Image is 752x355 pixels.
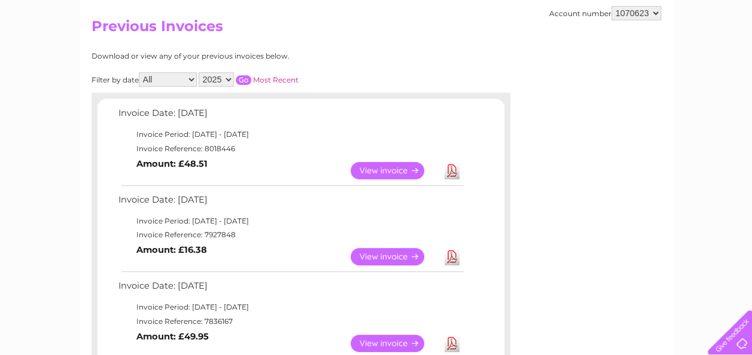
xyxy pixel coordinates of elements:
[115,300,465,314] td: Invoice Period: [DATE] - [DATE]
[115,192,465,214] td: Invoice Date: [DATE]
[92,72,406,87] div: Filter by date
[541,51,564,60] a: Water
[549,6,661,20] div: Account number
[253,75,299,84] a: Most Recent
[92,52,406,60] div: Download or view any of your previous invoices below.
[136,158,208,169] b: Amount: £48.51
[351,335,439,352] a: View
[351,162,439,179] a: View
[444,162,459,179] a: Download
[351,248,439,265] a: View
[672,51,702,60] a: Contact
[115,314,465,329] td: Invoice Reference: 7836167
[444,335,459,352] a: Download
[136,331,209,342] b: Amount: £49.95
[526,6,609,21] a: 0333 014 3131
[115,278,465,300] td: Invoice Date: [DATE]
[94,7,659,58] div: Clear Business is a trading name of Verastar Limited (registered in [GEOGRAPHIC_DATA] No. 3667643...
[115,228,465,242] td: Invoice Reference: 7927848
[26,31,87,68] img: logo.png
[713,51,741,60] a: Log out
[115,142,465,156] td: Invoice Reference: 8018446
[605,51,641,60] a: Telecoms
[115,105,465,127] td: Invoice Date: [DATE]
[648,51,665,60] a: Blog
[115,127,465,142] td: Invoice Period: [DATE] - [DATE]
[115,214,465,228] td: Invoice Period: [DATE] - [DATE]
[444,248,459,265] a: Download
[571,51,598,60] a: Energy
[136,244,207,255] b: Amount: £16.38
[92,18,661,41] h2: Previous Invoices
